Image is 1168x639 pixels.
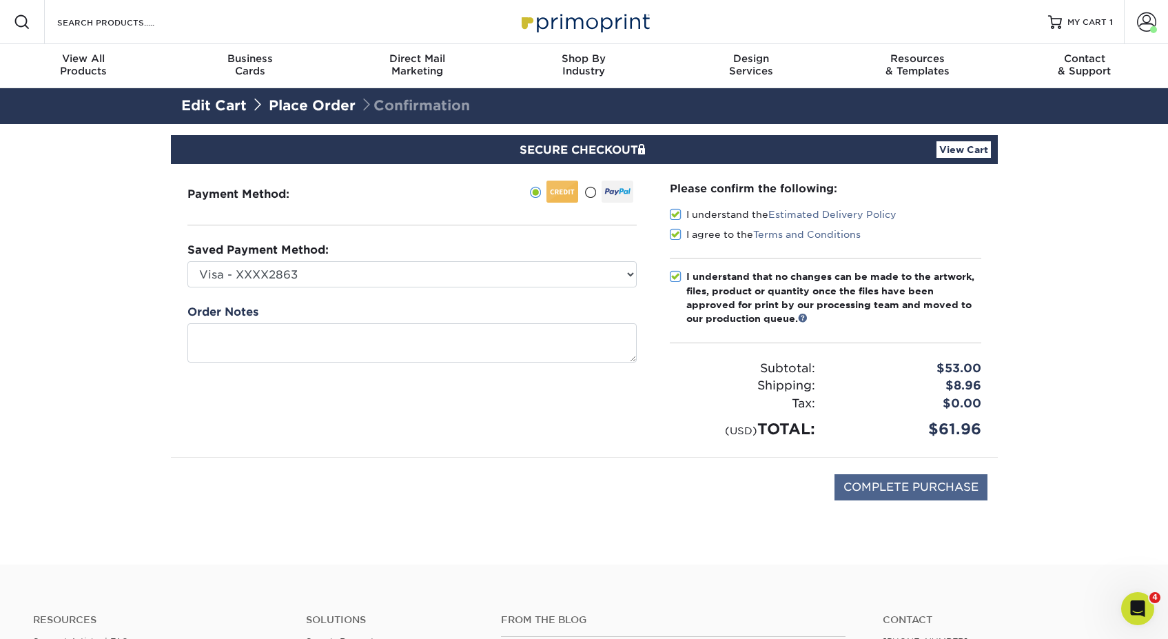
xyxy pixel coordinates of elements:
h3: Payment Method: [187,187,323,201]
div: Tax: [659,395,826,413]
h4: From the Blog [501,614,846,626]
input: COMPLETE PURCHASE [834,474,987,500]
span: Shop By [500,52,667,65]
div: & Templates [834,52,1001,77]
div: I understand that no changes can be made to the artwork, files, product or quantity once the file... [686,270,981,326]
a: View Cart [936,141,991,158]
span: Business [167,52,334,65]
a: Shop ByIndustry [500,44,667,88]
div: & Support [1001,52,1168,77]
h4: Solutions [306,614,480,626]
iframe: Intercom live chat [1121,592,1154,625]
img: Primoprint [515,7,653,37]
a: Contact& Support [1001,44,1168,88]
a: Contact [883,614,1135,626]
a: Terms and Conditions [753,229,861,240]
a: Edit Cart [181,97,247,114]
div: $8.96 [826,377,992,395]
a: Estimated Delivery Policy [768,209,897,220]
h4: Resources [33,614,285,626]
div: Subtotal: [659,360,826,378]
span: Resources [834,52,1001,65]
div: TOTAL: [659,418,826,440]
span: MY CART [1067,17,1107,28]
div: Services [668,52,834,77]
div: Industry [500,52,667,77]
span: 1 [1109,17,1113,27]
span: Design [668,52,834,65]
div: $53.00 [826,360,992,378]
span: Contact [1001,52,1168,65]
div: Cards [167,52,334,77]
a: DesignServices [668,44,834,88]
a: Place Order [269,97,356,114]
div: $0.00 [826,395,992,413]
label: Saved Payment Method: [187,242,329,258]
div: Shipping: [659,377,826,395]
a: Resources& Templates [834,44,1001,88]
label: Order Notes [187,304,258,321]
label: I understand the [670,207,897,221]
div: Please confirm the following: [670,181,981,196]
a: BusinessCards [167,44,334,88]
a: Direct MailMarketing [334,44,500,88]
span: 4 [1149,592,1160,603]
div: Marketing [334,52,500,77]
span: Direct Mail [334,52,500,65]
input: SEARCH PRODUCTS..... [56,14,190,30]
label: I agree to the [670,227,861,241]
span: Confirmation [360,97,470,114]
iframe: Google Customer Reviews [3,597,117,634]
span: SECURE CHECKOUT [520,143,649,156]
small: (USD) [725,425,757,436]
img: DigiCert Secured Site Seal [181,474,250,515]
div: $61.96 [826,418,992,440]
